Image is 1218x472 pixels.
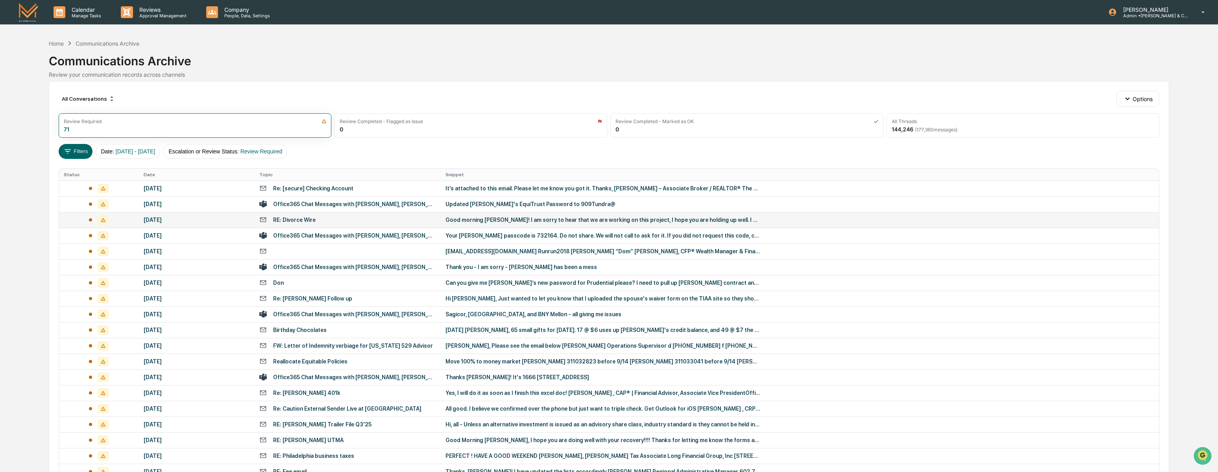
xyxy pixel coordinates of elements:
[445,327,760,333] div: [DATE] [PERSON_NAME], 65 small gifts for [DATE]. 17 @ $6 uses up [PERSON_NAME]'s credit balance, ...
[218,13,274,18] p: People, Data, Settings
[273,421,371,428] div: RE: [PERSON_NAME] Trailer File Q3'25
[340,118,423,124] div: Review Completed - Flagged as Issue
[445,232,760,239] div: Your [PERSON_NAME] passcode is 732164. Do not share. We will not call to ask for it. If you did n...
[27,60,129,68] div: Start new chat
[445,201,760,207] div: Updated [PERSON_NAME]'s EquiTrust Password to 909Tundra@
[133,13,190,18] p: Approval Management
[144,390,250,396] div: [DATE]
[445,343,760,349] div: [PERSON_NAME], Please see the email below [PERSON_NAME] Operations Supervisor d [PHONE_NUMBER] f ...
[8,115,14,121] div: 🔎
[445,358,760,365] div: Move 100% to money market [PERSON_NAME] 311032823 before 9/14 [PERSON_NAME] 311033041 before 9/14...
[273,358,347,365] div: Reallocate Equitable Policies
[8,60,22,74] img: 1746055101610-c473b297-6a78-478c-a979-82029cc54cd1
[49,71,1169,78] div: Review your communication records across channels
[144,201,250,207] div: [DATE]
[27,68,100,74] div: We're available if you need us!
[144,295,250,302] div: [DATE]
[144,343,250,349] div: [DATE]
[273,343,433,349] div: FW: Letter of Indemnity verbiage for [US_STATE] 529 Advisor
[144,406,250,412] div: [DATE]
[445,406,760,412] div: All good. I believe we confirmed over the phone but just want to triple check. Get Outlook for iO...
[273,374,436,380] div: Office365 Chat Messages with [PERSON_NAME], [PERSON_NAME] on [DATE]
[273,280,284,286] div: Don
[144,280,250,286] div: [DATE]
[1193,446,1214,467] iframe: Open customer support
[19,3,38,21] img: logo
[218,6,274,13] p: Company
[1117,6,1190,13] p: [PERSON_NAME]
[874,119,878,124] img: icon
[5,96,54,110] a: 🖐️Preclearance
[273,295,352,302] div: Re: [PERSON_NAME] Follow up
[892,126,957,133] div: 144,246
[64,118,102,124] div: Review Required
[16,99,51,107] span: Preclearance
[445,185,760,192] div: It’s attached to this email. Please let me know you got it. Thanks, [PERSON_NAME] – Associate Bro...
[441,169,1159,181] th: Snippet
[273,437,344,443] div: RE: [PERSON_NAME] UTMA
[144,327,250,333] div: [DATE]
[65,99,98,107] span: Attestations
[240,148,283,155] span: Review Required
[144,248,250,254] div: [DATE]
[65,6,105,13] p: Calendar
[57,100,63,106] div: 🗄️
[59,92,118,105] div: All Conversations
[273,311,436,317] div: Office365 Chat Messages with [PERSON_NAME], [PERSON_NAME] on [DATE]
[273,406,421,412] div: Re: Caution External Sender Live at [GEOGRAPHIC_DATA]
[144,185,250,192] div: [DATE]
[144,437,250,443] div: [DATE]
[144,217,250,223] div: [DATE]
[49,48,1169,68] div: Communications Archive
[144,358,250,365] div: [DATE]
[445,264,760,270] div: Thank you - I am sorry - [PERSON_NAME] has been a mess
[273,264,436,270] div: Office365 Chat Messages with [PERSON_NAME], [PERSON_NAME] on [DATE]
[16,114,50,122] span: Data Lookup
[255,169,441,181] th: Topic
[445,280,760,286] div: Can you give me [PERSON_NAME]’s new password for Prudential please? I need to pull up [PERSON_NAM...
[55,133,95,139] a: Powered byPylon
[1117,13,1190,18] p: Admin • [PERSON_NAME] & Co. - BD
[273,201,436,207] div: Office365 Chat Messages with [PERSON_NAME], [PERSON_NAME], [PERSON_NAME], [PERSON_NAME], [PERSON_...
[65,13,105,18] p: Manage Tasks
[273,327,327,333] div: Birthday Chocolates
[59,144,93,159] button: Filters
[615,118,694,124] div: Review Completed - Marked as OK
[76,40,139,47] div: Communications Archive
[445,374,760,380] div: Thanks [PERSON_NAME]! It's 1666 [STREET_ADDRESS]
[273,453,354,459] div: RE: Philadelphia business taxes
[8,17,143,29] p: How can we help?
[1116,91,1159,107] button: Options
[54,96,101,110] a: 🗄️Attestations
[915,127,957,133] span: ( 177,360 messages)
[133,6,190,13] p: Reviews
[445,421,760,428] div: Hi, all - Unless an alternative investment is issued as an advisory share class, industry standar...
[163,144,287,159] button: Escalation or Review Status:Review Required
[322,119,327,124] img: icon
[445,311,760,317] div: Sagicor, [GEOGRAPHIC_DATA], and BNY Mellon - all giving me issues
[445,437,760,443] div: Good Morning [PERSON_NAME], I hope you are doing well with your recovery!!!! Thanks for letting m...
[273,217,316,223] div: RE: Divorce Wire
[59,169,139,181] th: Status
[144,232,250,239] div: [DATE]
[597,119,602,124] img: icon
[273,185,353,192] div: Re: [secure] Checking Account
[445,453,760,459] div: PERFECT ! HAVE A GOOD WEEKEND [PERSON_NAME], [PERSON_NAME] Tax Associate Long Financial Group, In...
[5,111,53,125] a: 🔎Data Lookup
[49,40,64,47] div: Home
[8,100,14,106] div: 🖐️
[78,133,95,139] span: Pylon
[445,217,760,223] div: Good morning [PERSON_NAME]! I am sorry to hear that we are working on this project, I hope you ar...
[892,118,917,124] div: All Threads
[615,126,619,133] div: 0
[144,264,250,270] div: [DATE]
[445,390,760,396] div: Yes, I will do it as soon as I finish this excel doc! [PERSON_NAME] , CAP® | Financial Advisor, A...
[144,421,250,428] div: [DATE]
[445,248,760,254] div: [EMAIL_ADDRESS][DOMAIN_NAME] Runrun2018 [PERSON_NAME] “Dom” [PERSON_NAME], CFP® Wealth Manager & ...
[340,126,343,133] div: 0
[64,126,69,133] div: 71
[273,232,436,239] div: Office365 Chat Messages with [PERSON_NAME], [PERSON_NAME] on [DATE]
[144,311,250,317] div: [DATE]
